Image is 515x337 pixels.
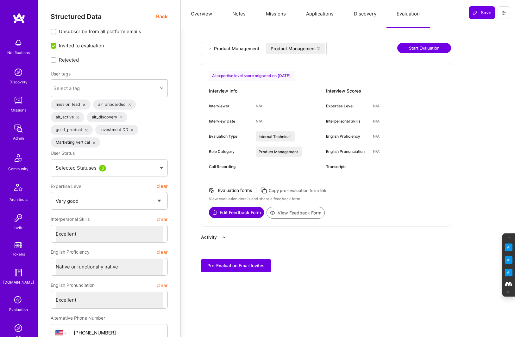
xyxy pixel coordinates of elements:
[12,94,25,107] img: teamwork
[201,259,271,272] button: Pre-Evaluation Email Invites
[209,196,443,202] div: View evaluation details and share a feedback form
[83,104,85,106] i: icon Close
[51,99,91,110] div: mission_lead
[15,242,22,248] img: tokens
[218,187,252,194] div: Evaluation forms
[59,57,79,63] span: Rejected
[51,125,93,135] div: guild_product
[51,181,82,192] span: Expertise Level
[326,103,368,109] div: Expertise Level
[87,112,128,122] div: air_discovery
[9,196,28,203] div: Architects
[9,306,28,313] div: Evaluation
[13,13,25,24] img: logo
[12,37,25,49] img: bell
[209,207,264,218] button: Edit Feedback Form
[12,294,24,306] i: icon SelectionTeam
[59,42,104,49] span: Invited to evaluation
[56,165,97,171] span: Selected Statuses
[209,86,326,96] div: Interview Info
[207,262,265,269] span: Pre-Evaluation Email Invites
[51,71,71,77] label: User tags
[12,212,25,224] img: Invite
[8,165,28,172] div: Community
[157,280,168,291] button: clear
[209,149,251,154] div: Role Category
[160,167,163,169] img: caret
[7,49,30,56] div: Notifications
[14,224,23,231] div: Invite
[120,116,122,119] i: icon Close
[12,122,25,135] img: admin teamwork
[51,137,100,147] div: Marketing vertical
[505,256,512,264] img: Email Tone Analyzer icon
[12,251,25,257] div: Tokens
[209,164,251,170] div: Call Recording
[209,71,295,81] div: AI expertise level score migrated on [DATE].
[93,99,136,110] div: air_onboarded
[51,315,105,321] span: Alternative Phone Number
[326,149,368,154] div: English Pronunciation
[13,135,24,141] div: Admin
[473,9,491,16] span: Save
[157,181,168,192] button: clear
[505,269,512,276] img: Jargon Buster icon
[373,149,380,154] div: N/A
[53,85,80,92] div: Select a tag
[11,107,26,113] div: Missions
[99,165,106,172] div: 3
[51,214,90,225] span: Interpersonal Skills
[131,129,134,131] i: icon Close
[77,116,79,119] i: icon Close
[12,266,25,279] img: guide book
[51,280,95,291] span: English Pronunciation
[59,28,141,35] span: Unsubscribe from all platform emails
[209,118,251,124] div: Interview Date
[505,244,512,251] img: Key Point Extractor icon
[256,103,262,109] div: N/A
[326,164,368,170] div: Transcripts
[201,234,217,240] div: Activity
[3,279,34,286] div: [DOMAIN_NAME]
[256,118,262,124] div: N/A
[156,13,168,21] span: Back
[51,150,75,156] span: User Status
[326,118,368,124] div: Interpersonal Skills
[209,207,264,219] a: Edit Feedback Form
[214,45,259,52] div: Product Management
[85,129,88,131] i: icon Close
[160,87,163,90] i: icon Chevron
[11,181,26,196] img: Architects
[469,6,495,19] button: Save
[129,104,131,106] i: icon Close
[267,207,325,219] button: View Feedback Form
[373,118,380,124] div: N/A
[260,187,267,194] i: icon Copy
[93,141,95,144] i: icon Close
[271,45,320,52] div: Product Management 2
[157,246,168,258] button: clear
[373,134,380,139] div: N/A
[326,86,443,96] div: Interview Scores
[373,103,380,109] div: N/A
[95,125,139,135] div: Investment DD
[11,150,26,165] img: Community
[51,246,90,258] span: English Proficiency
[397,43,451,53] button: Start Evaluation
[9,79,28,85] div: Discovery
[209,103,251,109] div: Interviewer
[209,134,251,139] div: Evaluation Type
[157,214,168,225] button: clear
[12,322,25,334] img: Admin Search
[51,13,102,21] span: Structured Data
[51,112,84,122] div: air_active
[12,66,25,79] img: discovery
[269,187,326,194] div: Copy pre-evaluation form link
[326,134,368,139] div: English Proficiency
